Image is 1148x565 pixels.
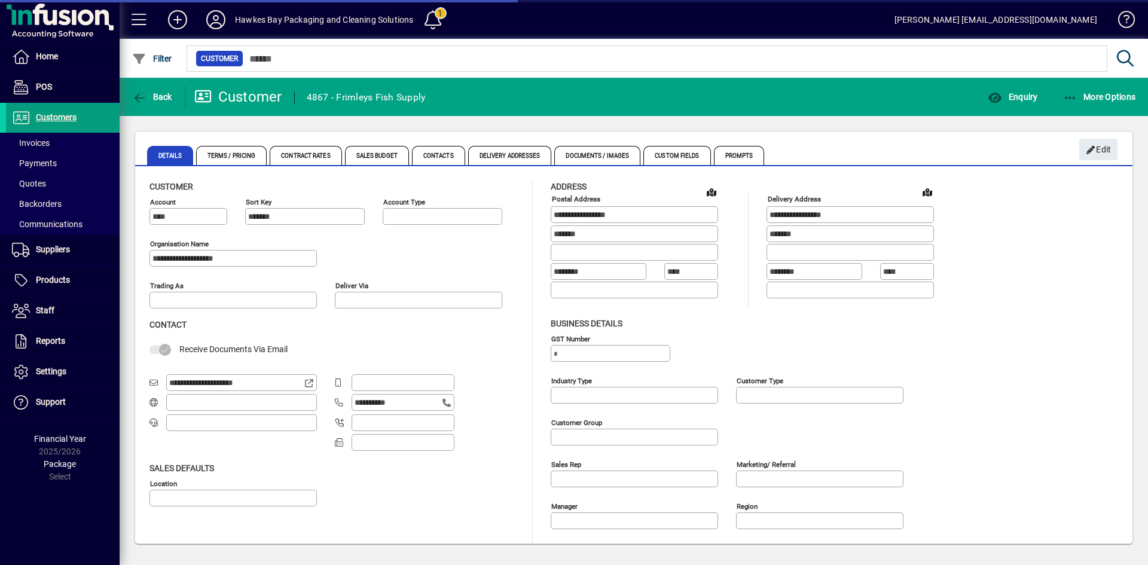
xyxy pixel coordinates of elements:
button: Add [158,9,197,30]
a: Suppliers [6,235,120,265]
div: Hawkes Bay Packaging and Cleaning Solutions [235,10,414,29]
a: POS [6,72,120,102]
span: Sales defaults [149,463,214,473]
mat-label: Region [737,502,758,510]
a: Products [6,265,120,295]
span: Contacts [412,146,465,165]
span: Package [44,459,76,469]
span: Home [36,51,58,61]
a: Reports [6,326,120,356]
button: More Options [1060,86,1139,108]
span: Reports [36,336,65,346]
mat-label: Deliver via [335,282,368,290]
a: Home [6,42,120,72]
span: Contact [149,320,187,329]
a: Payments [6,153,120,173]
span: Address [551,182,587,191]
span: Customer [149,182,193,191]
mat-label: Marketing/ Referral [737,460,796,468]
a: Backorders [6,194,120,214]
mat-label: Organisation name [150,240,209,248]
span: Customer [201,53,238,65]
span: Communications [12,219,83,229]
mat-label: Account Type [383,198,425,206]
span: Contract Rates [270,146,341,165]
app-page-header-button: Back [120,86,185,108]
a: Support [6,387,120,417]
span: Terms / Pricing [196,146,267,165]
span: POS [36,82,52,91]
span: Enquiry [988,92,1037,102]
span: Financial Year [34,434,86,444]
span: Documents / Images [554,146,640,165]
mat-label: Industry type [551,376,592,384]
a: View on map [918,182,937,201]
button: Back [129,86,175,108]
button: Edit [1079,139,1118,160]
span: Business details [551,319,622,328]
div: Customer [194,87,282,106]
a: Communications [6,214,120,234]
a: View on map [702,182,721,201]
mat-label: Sort key [246,198,271,206]
span: Support [36,397,66,407]
span: Settings [36,367,66,376]
span: Filter [132,54,172,63]
span: Back [132,92,172,102]
a: Staff [6,296,120,326]
mat-label: Sales rep [551,460,581,468]
mat-label: Customer type [737,376,783,384]
span: Receive Documents Via Email [179,344,288,354]
a: Invoices [6,133,120,153]
div: [PERSON_NAME] [EMAIL_ADDRESS][DOMAIN_NAME] [894,10,1097,29]
button: Enquiry [985,86,1040,108]
button: Filter [129,48,175,69]
span: Customers [36,112,77,122]
span: Invoices [12,138,50,148]
span: Prompts [714,146,765,165]
span: Quotes [12,179,46,188]
a: Settings [6,357,120,387]
span: Custom Fields [643,146,710,165]
a: Knowledge Base [1109,2,1133,41]
span: Products [36,275,70,285]
mat-label: Trading as [150,282,184,290]
mat-label: Manager [551,502,578,510]
span: Delivery Addresses [468,146,552,165]
mat-label: GST Number [551,334,590,343]
mat-label: Customer group [551,418,602,426]
span: Suppliers [36,245,70,254]
mat-label: Account [150,198,176,206]
span: Staff [36,306,54,315]
mat-label: Location [150,479,177,487]
span: Backorders [12,199,62,209]
span: Details [147,146,193,165]
span: Edit [1086,140,1112,160]
a: Quotes [6,173,120,194]
span: Sales Budget [345,146,409,165]
div: 4867 - Frimleys Fish Supply [307,88,426,107]
span: More Options [1063,92,1136,102]
span: Payments [12,158,57,168]
button: Profile [197,9,235,30]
